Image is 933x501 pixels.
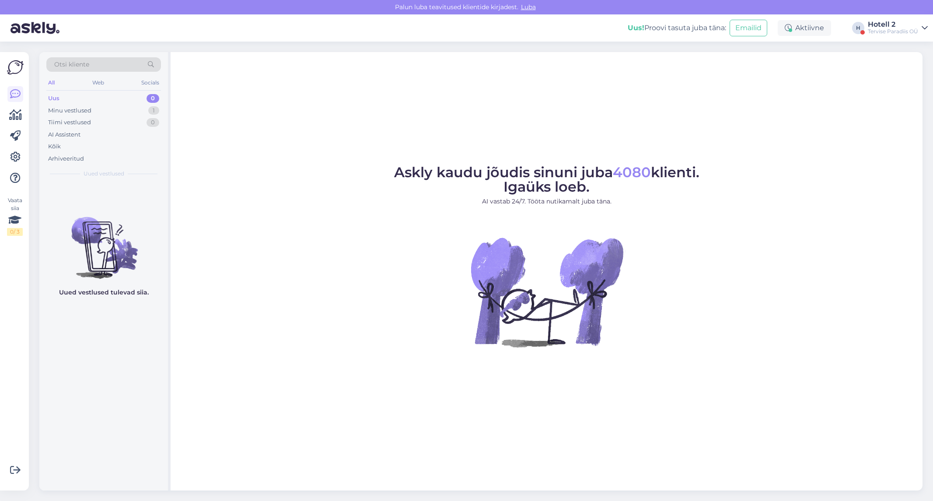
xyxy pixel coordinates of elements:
button: Emailid [730,20,767,36]
div: Vaata siia [7,196,23,236]
div: 0 / 3 [7,228,23,236]
div: Socials [140,77,161,88]
div: Arhiveeritud [48,154,84,163]
div: Proovi tasuta juba täna: [628,23,726,33]
div: Hotell 2 [868,21,918,28]
img: No chats [39,201,168,280]
p: Uued vestlused tulevad siia. [59,288,149,297]
div: Aktiivne [778,20,831,36]
b: Uus! [628,24,644,32]
p: AI vastab 24/7. Tööta nutikamalt juba täna. [394,197,699,206]
div: Tervise Paradiis OÜ [868,28,918,35]
span: Luba [518,3,538,11]
span: Uued vestlused [84,170,124,178]
span: Otsi kliente [54,60,89,69]
a: Hotell 2Tervise Paradiis OÜ [868,21,928,35]
div: 0 [147,118,159,127]
img: No Chat active [468,213,625,371]
div: Uus [48,94,59,103]
div: Minu vestlused [48,106,91,115]
div: Web [91,77,106,88]
div: All [46,77,56,88]
div: Kõik [48,142,61,151]
div: Tiimi vestlused [48,118,91,127]
div: H [852,22,864,34]
span: 4080 [613,164,651,181]
div: AI Assistent [48,130,80,139]
div: 0 [147,94,159,103]
span: Askly kaudu jõudis sinuni juba klienti. Igaüks loeb. [394,164,699,195]
div: 1 [148,106,159,115]
img: Askly Logo [7,59,24,76]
